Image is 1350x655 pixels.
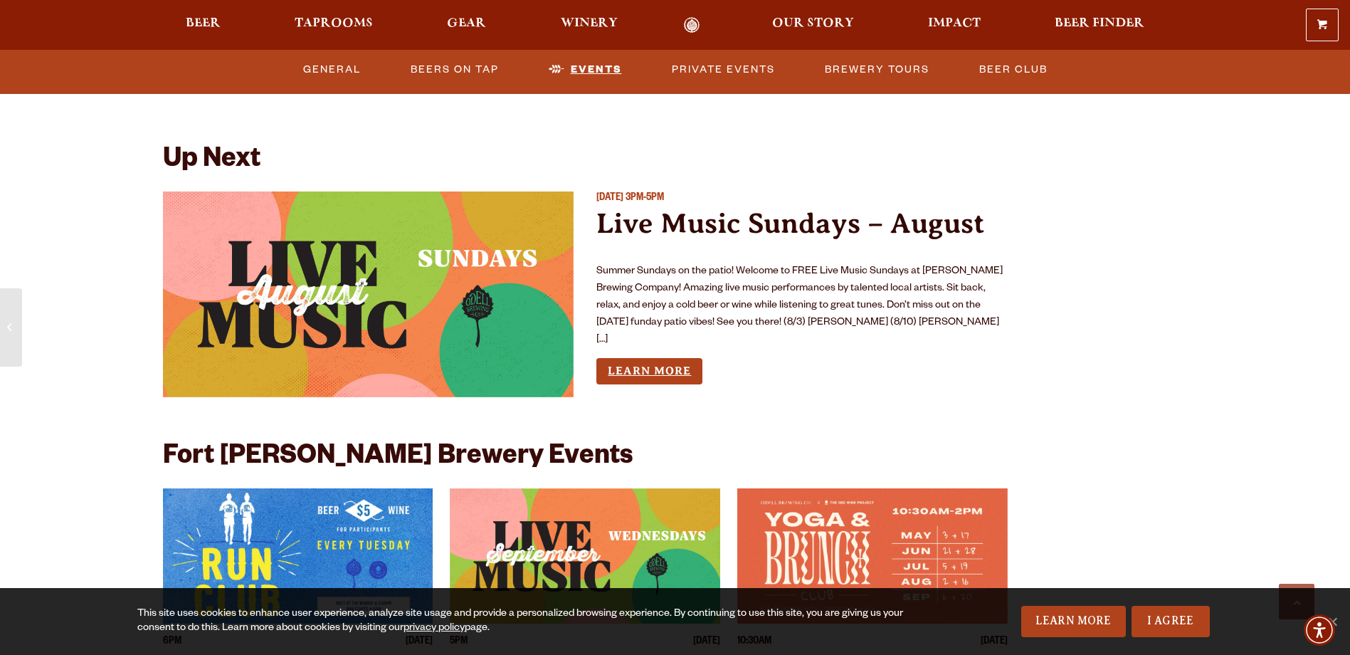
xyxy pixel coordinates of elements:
a: View event details [163,488,433,624]
a: Learn more about Live Music Sundays – August [596,358,702,384]
span: [DATE] [596,193,623,204]
a: Learn More [1021,606,1126,637]
span: Impact [928,18,981,29]
a: View event details [450,488,720,624]
a: Gear [438,17,495,33]
a: Impact [919,17,990,33]
a: Beer Club [974,53,1053,86]
span: 3PM-5PM [626,193,664,204]
h2: Up Next [163,146,260,177]
a: I Agree [1132,606,1210,637]
span: Our Story [772,18,854,29]
a: Private Events [666,53,781,86]
a: Brewery Tours [819,53,935,86]
a: View event details [737,488,1008,624]
a: General [297,53,366,86]
a: Events [543,53,628,86]
a: Beer Finder [1045,17,1154,33]
a: Beer [176,17,230,33]
a: Taprooms [285,17,382,33]
a: View event details [163,192,574,397]
a: Beers on Tap [405,53,505,86]
a: Our Story [763,17,863,33]
span: Beer Finder [1055,18,1144,29]
span: Winery [561,18,618,29]
span: Beer [186,18,221,29]
span: Taprooms [295,18,373,29]
p: Summer Sundays on the patio! Welcome to FREE Live Music Sundays at [PERSON_NAME] Brewing Company!... [596,263,1008,349]
h2: Fort [PERSON_NAME] Brewery Events [163,443,633,474]
span: Gear [447,18,486,29]
div: This site uses cookies to enhance user experience, analyze site usage and provide a personalized ... [137,607,905,636]
a: privacy policy [404,623,465,634]
a: Scroll to top [1279,584,1314,619]
div: Accessibility Menu [1304,614,1335,646]
a: Live Music Sundays – August [596,207,985,239]
a: Odell Home [665,17,719,33]
a: Winery [552,17,627,33]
